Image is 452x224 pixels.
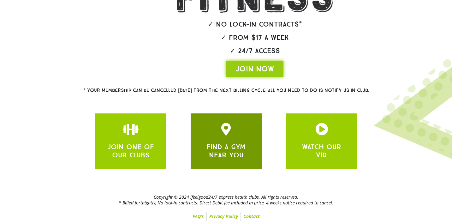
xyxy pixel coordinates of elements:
[206,142,246,159] a: FIND A GYM NEAR YOU
[315,123,328,136] a: JOIN ONE OF OUR CLUBS
[302,142,341,159] a: WATCH OUR VID
[190,212,206,221] a: FAQ’s
[60,88,392,93] h2: * Your membership can be cancelled [DATE] from the next billing cycle. All you need to do is noti...
[124,123,137,136] a: JOIN ONE OF OUR CLUBS
[24,212,428,221] nav: Menu
[220,123,232,136] a: JOIN ONE OF OUR CLUBS
[235,64,274,74] span: JOIN NOW
[24,194,428,206] h2: Copyright © 2024 ifeelgood24/7 express health clubs. All rights reserved. * Billed fortnightly, N...
[157,21,352,28] h2: ✓ No lock-in contracts*
[226,61,283,77] a: JOIN NOW
[207,212,241,221] a: Privacy Policy
[107,142,154,159] a: JOIN ONE OF OUR CLUBS
[157,34,352,41] h2: ✓ From $17 a week
[157,47,352,54] h2: ✓ 24/7 Access
[241,212,262,221] a: Contact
